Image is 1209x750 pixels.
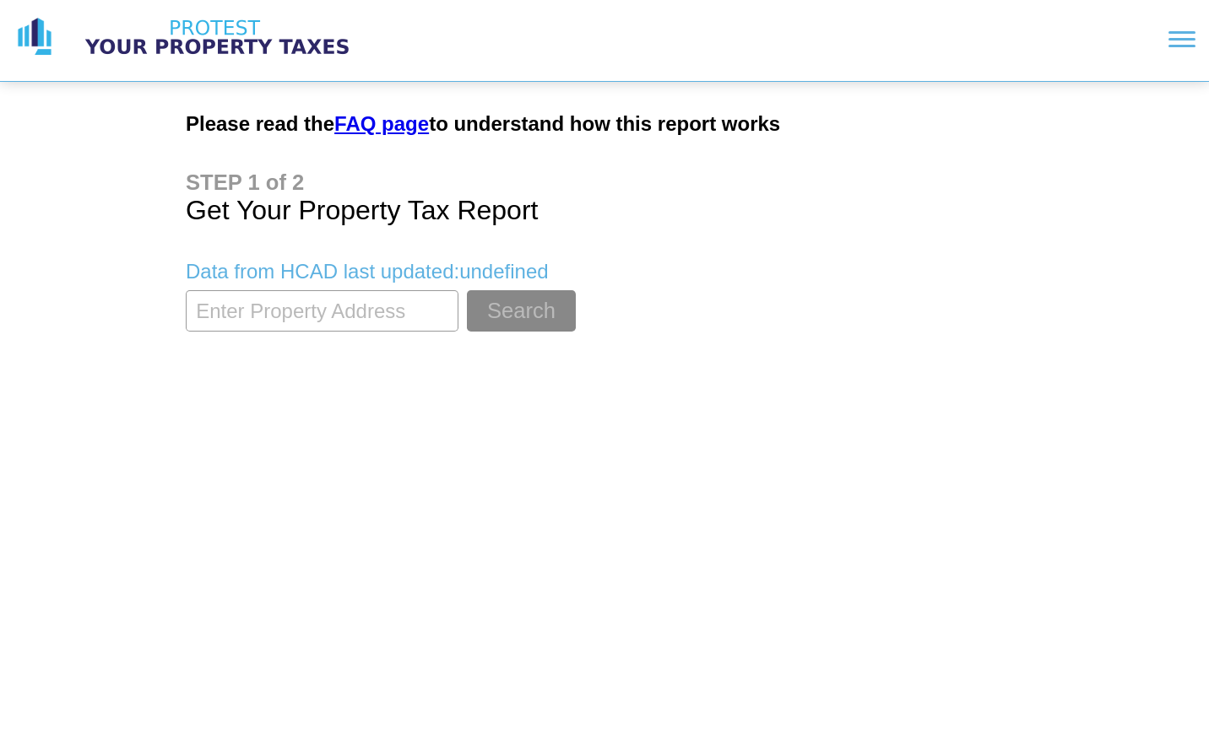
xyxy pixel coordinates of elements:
[186,290,458,332] input: Enter Property Address
[186,260,1023,283] p: Data from HCAD last updated: undefined
[186,170,1023,226] h1: Get Your Property Tax Report
[14,16,365,58] a: logo logo text
[467,290,576,332] button: Search
[14,16,56,58] img: logo
[69,16,365,58] img: logo text
[186,112,1023,136] h2: Please read the to understand how this report works
[334,112,429,135] a: FAQ page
